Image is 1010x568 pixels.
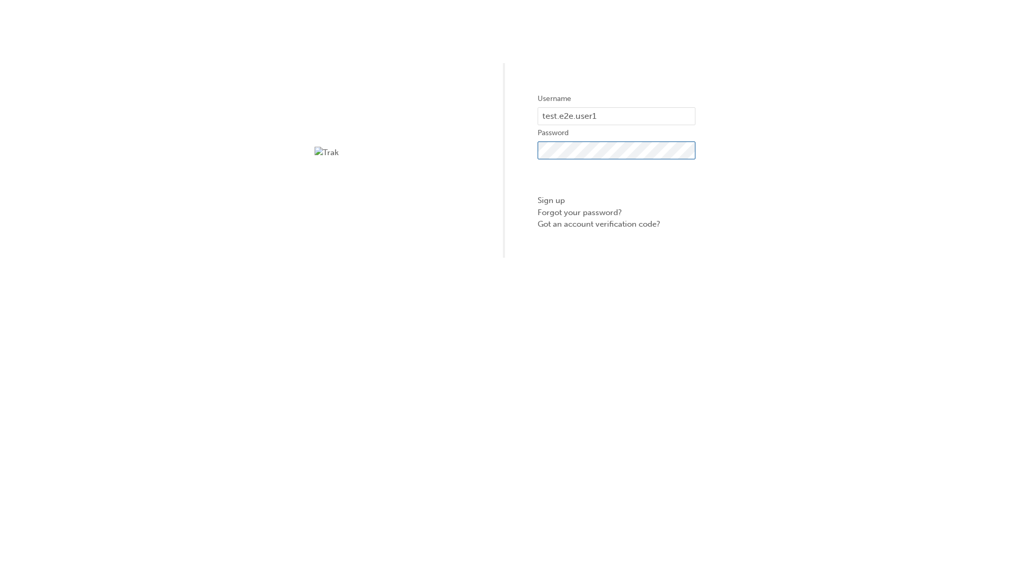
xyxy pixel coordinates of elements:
a: Sign up [538,195,695,207]
label: Username [538,93,695,105]
input: Username [538,107,695,125]
button: Sign In [538,167,695,187]
img: Trak [315,147,472,159]
a: Got an account verification code? [538,218,695,230]
label: Password [538,127,695,139]
a: Forgot your password? [538,207,695,219]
